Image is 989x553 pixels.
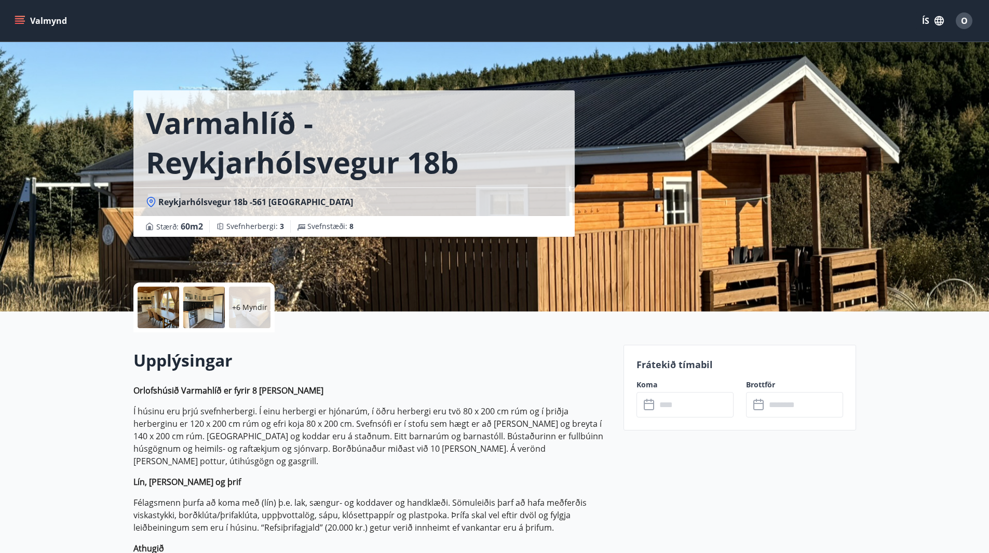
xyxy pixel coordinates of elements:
p: Frátekið tímabil [636,358,843,371]
h1: Varmahlíð - Reykjarhólsvegur 18b [146,103,562,182]
label: Brottför [746,380,843,390]
span: Svefnstæði : [307,221,354,232]
strong: Lín, [PERSON_NAME] og þrif [133,476,241,488]
label: Koma [636,380,734,390]
strong: Orlofshúsið Varmahlíð er fyrir 8 [PERSON_NAME] [133,385,323,396]
p: Félagsmenn þurfa að koma með (lín) þ.e. lak, sængur- og koddaver og handklæði. Sömuleiðis þarf að... [133,496,611,534]
span: 60 m2 [181,221,203,232]
span: O [961,15,968,26]
span: 8 [349,221,354,231]
span: 3 [280,221,284,231]
span: Stærð : [156,220,203,233]
span: Reykjarhólsvegur 18b -561 [GEOGRAPHIC_DATA] [158,196,353,208]
p: +6 Myndir [232,302,267,313]
span: Svefnherbergi : [226,221,284,232]
p: Í húsinu eru þrjú svefnherbergi. Í einu herbergi er hjónarúm, í öðru herbergi eru tvö 80 x 200 cm... [133,405,611,467]
button: ÍS [916,11,950,30]
h2: Upplýsingar [133,349,611,372]
button: menu [12,11,71,30]
button: O [952,8,977,33]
